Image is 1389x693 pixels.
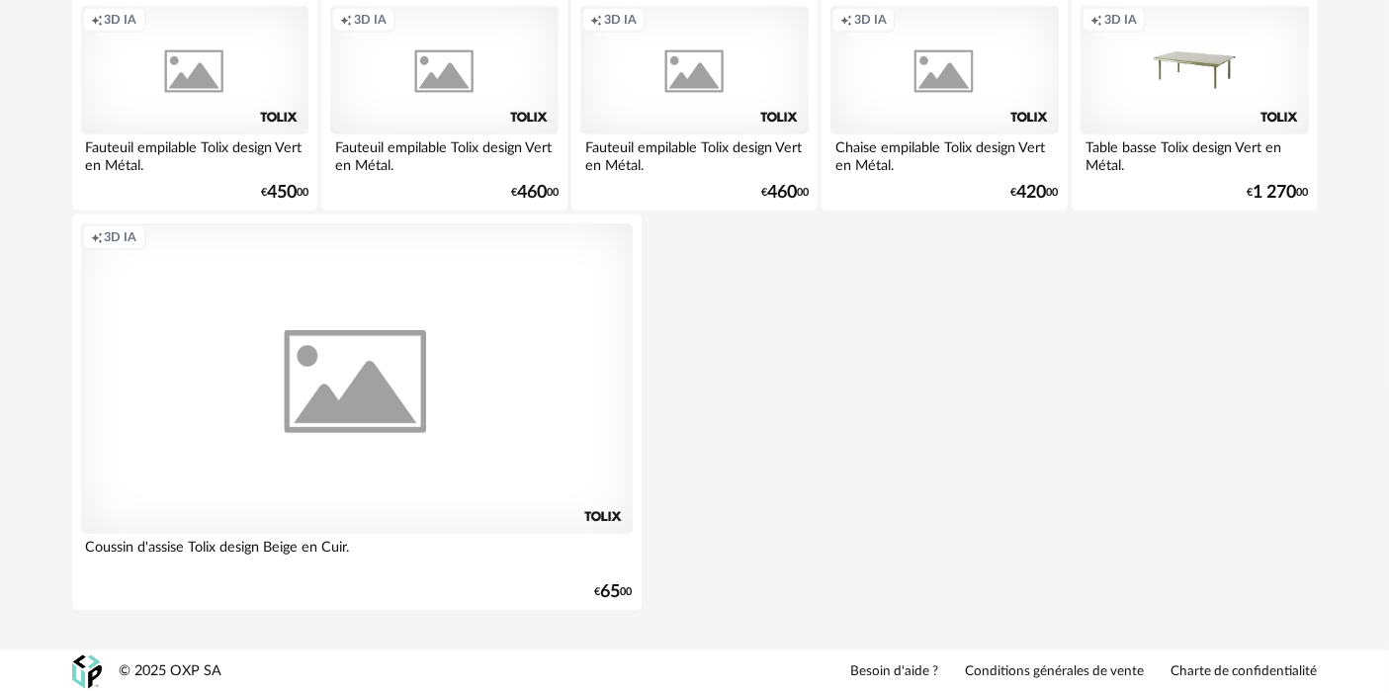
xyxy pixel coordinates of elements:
[330,134,558,174] div: Fauteuil empilable Tolix design Vert en Métal.
[1104,12,1137,28] span: 3D IA
[851,663,939,681] a: Besoin d'aide ?
[1081,134,1308,174] div: Table basse Tolix design Vert en Métal.
[966,663,1145,681] a: Conditions générales de vente
[595,585,633,599] div: € 00
[105,229,137,245] span: 3D IA
[1254,186,1297,200] span: 1 270
[1172,663,1318,681] a: Charte de confidentialité
[91,229,103,245] span: Creation icon
[767,186,797,200] span: 460
[580,134,808,174] div: Fauteuil empilable Tolix design Vert en Métal.
[267,186,297,200] span: 450
[761,186,809,200] div: € 00
[354,12,387,28] span: 3D IA
[72,655,102,690] img: OXP
[261,186,308,200] div: € 00
[854,12,887,28] span: 3D IA
[601,585,621,599] span: 65
[840,12,852,28] span: Creation icon
[1017,186,1047,200] span: 420
[830,134,1058,174] div: Chaise empilable Tolix design Vert en Métal.
[81,134,308,174] div: Fauteuil empilable Tolix design Vert en Métal.
[72,215,642,610] a: Creation icon 3D IA Coussin d'assise Tolix design Beige en Cuir. €6500
[1090,12,1102,28] span: Creation icon
[590,12,602,28] span: Creation icon
[105,12,137,28] span: 3D IA
[511,186,559,200] div: € 00
[340,12,352,28] span: Creation icon
[604,12,637,28] span: 3D IA
[517,186,547,200] span: 460
[91,12,103,28] span: Creation icon
[81,534,633,573] div: Coussin d'assise Tolix design Beige en Cuir.
[120,662,222,681] div: © 2025 OXP SA
[1248,186,1309,200] div: € 00
[1011,186,1059,200] div: € 00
